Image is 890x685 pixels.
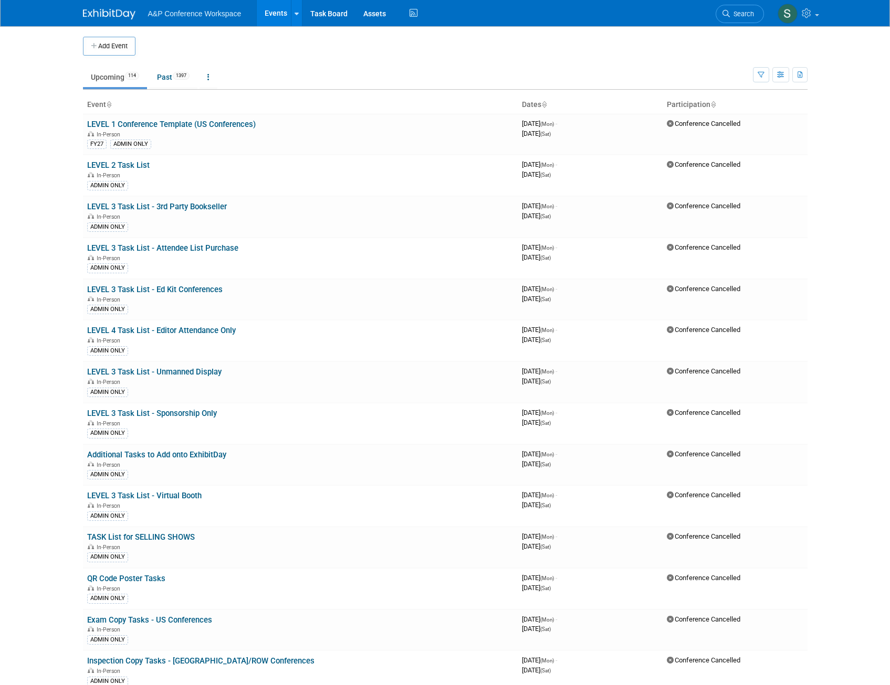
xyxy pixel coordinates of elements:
[97,379,123,386] span: In-Person
[88,626,94,632] img: In-Person Event
[540,534,554,540] span: (Mon)
[522,367,557,375] span: [DATE]
[556,656,557,664] span: -
[522,419,551,426] span: [DATE]
[97,172,123,179] span: In-Person
[87,511,128,521] div: ADMIN ONLY
[540,668,551,673] span: (Sat)
[540,658,554,663] span: (Mon)
[522,295,551,303] span: [DATE]
[667,202,740,210] span: Conference Cancelled
[149,67,197,87] a: Past1397
[125,72,139,80] span: 114
[667,656,740,664] span: Conference Cancelled
[87,552,128,562] div: ADMIN ONLY
[540,617,554,623] span: (Mon)
[87,160,150,170] a: LEVEL 2 Task List
[87,181,128,190] div: ADMIN ONLY
[522,532,557,540] span: [DATE]
[716,5,764,23] a: Search
[97,296,123,303] span: In-Person
[88,337,94,342] img: In-Person Event
[540,172,551,178] span: (Sat)
[522,170,551,178] span: [DATE]
[522,656,557,664] span: [DATE]
[148,9,242,18] span: A&P Conference Workspace
[540,369,554,374] span: (Mon)
[97,462,123,468] span: In-Person
[540,575,554,581] span: (Mon)
[540,121,554,127] span: (Mon)
[87,346,128,356] div: ADMIN ONLY
[522,542,551,550] span: [DATE]
[540,452,554,457] span: (Mon)
[83,9,135,19] img: ExhibitDay
[540,502,551,508] span: (Sat)
[87,243,238,253] a: LEVEL 3 Task List - Attendee List Purchase
[556,367,557,375] span: -
[540,410,554,416] span: (Mon)
[556,491,557,499] span: -
[667,409,740,416] span: Conference Cancelled
[87,409,217,418] a: LEVEL 3 Task List - Sponsorship Only
[522,202,557,210] span: [DATE]
[173,72,190,80] span: 1397
[778,4,798,24] img: Samantha Klein
[540,296,551,302] span: (Sat)
[97,668,123,675] span: In-Person
[540,162,554,168] span: (Mon)
[522,120,557,127] span: [DATE]
[667,491,740,499] span: Conference Cancelled
[522,160,557,168] span: [DATE]
[556,450,557,458] span: -
[88,255,94,260] img: In-Person Event
[667,367,740,375] span: Conference Cancelled
[522,625,551,633] span: [DATE]
[667,326,740,334] span: Conference Cancelled
[87,222,128,232] div: ADMIN ONLY
[88,172,94,177] img: In-Person Event
[541,100,547,109] a: Sort by Start Date
[710,100,716,109] a: Sort by Participation Type
[87,491,202,500] a: LEVEL 3 Task List - Virtual Booth
[522,212,551,220] span: [DATE]
[83,96,518,114] th: Event
[540,213,551,219] span: (Sat)
[667,574,740,582] span: Conference Cancelled
[540,255,551,261] span: (Sat)
[540,585,551,591] span: (Sat)
[87,367,222,377] a: LEVEL 3 Task List - Unmanned Display
[522,285,557,293] span: [DATE]
[556,574,557,582] span: -
[522,460,551,468] span: [DATE]
[97,255,123,262] span: In-Person
[83,67,147,87] a: Upcoming114
[667,615,740,623] span: Conference Cancelled
[556,409,557,416] span: -
[97,544,123,551] span: In-Person
[97,502,123,509] span: In-Person
[87,450,226,459] a: Additional Tasks to Add onto ExhibitDay
[97,626,123,633] span: In-Person
[540,131,551,137] span: (Sat)
[556,120,557,127] span: -
[522,584,551,592] span: [DATE]
[87,140,107,149] div: FY27
[106,100,111,109] a: Sort by Event Name
[540,327,554,333] span: (Mon)
[556,615,557,623] span: -
[522,574,557,582] span: [DATE]
[88,668,94,673] img: In-Person Event
[522,326,557,334] span: [DATE]
[556,532,557,540] span: -
[522,336,551,344] span: [DATE]
[540,379,551,384] span: (Sat)
[88,131,94,136] img: In-Person Event
[556,243,557,251] span: -
[97,420,123,427] span: In-Person
[87,532,195,542] a: TASK List for SELLING SHOWS
[110,140,151,149] div: ADMIN ONLY
[540,544,551,550] span: (Sat)
[87,615,212,625] a: Exam Copy Tasks - US Conferences
[87,326,236,335] a: LEVEL 4 Task List - Editor Attendance Only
